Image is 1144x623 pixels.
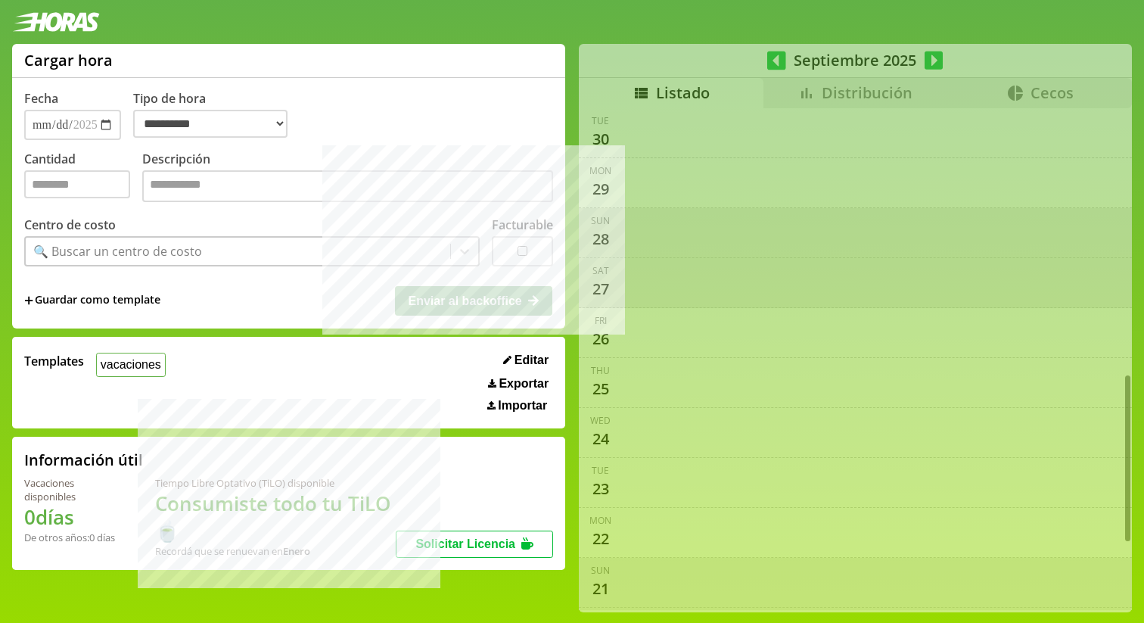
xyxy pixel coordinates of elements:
[499,377,549,391] span: Exportar
[499,353,553,368] button: Editar
[415,537,515,550] span: Solicitar Licencia
[24,476,119,503] div: Vacaciones disponibles
[24,531,119,544] div: De otros años: 0 días
[283,544,310,558] b: Enero
[24,353,84,369] span: Templates
[24,151,142,206] label: Cantidad
[24,292,160,309] span: +Guardar como template
[96,353,166,376] button: vacaciones
[133,110,288,138] select: Tipo de hora
[492,216,553,233] label: Facturable
[155,490,396,544] h1: Consumiste todo tu TiLO 🍵
[155,476,396,490] div: Tiempo Libre Optativo (TiLO) disponible
[142,170,553,202] textarea: Descripción
[12,12,100,32] img: logotipo
[24,450,143,470] h2: Información útil
[142,151,553,206] label: Descripción
[24,292,33,309] span: +
[24,170,130,198] input: Cantidad
[155,544,396,558] div: Recordá que se renuevan en
[514,354,549,367] span: Editar
[24,90,58,107] label: Fecha
[24,50,113,70] h1: Cargar hora
[24,216,116,233] label: Centro de costo
[483,376,553,391] button: Exportar
[24,503,119,531] h1: 0 días
[498,399,547,413] span: Importar
[33,243,202,260] div: 🔍 Buscar un centro de costo
[396,531,553,558] button: Solicitar Licencia
[133,90,300,140] label: Tipo de hora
